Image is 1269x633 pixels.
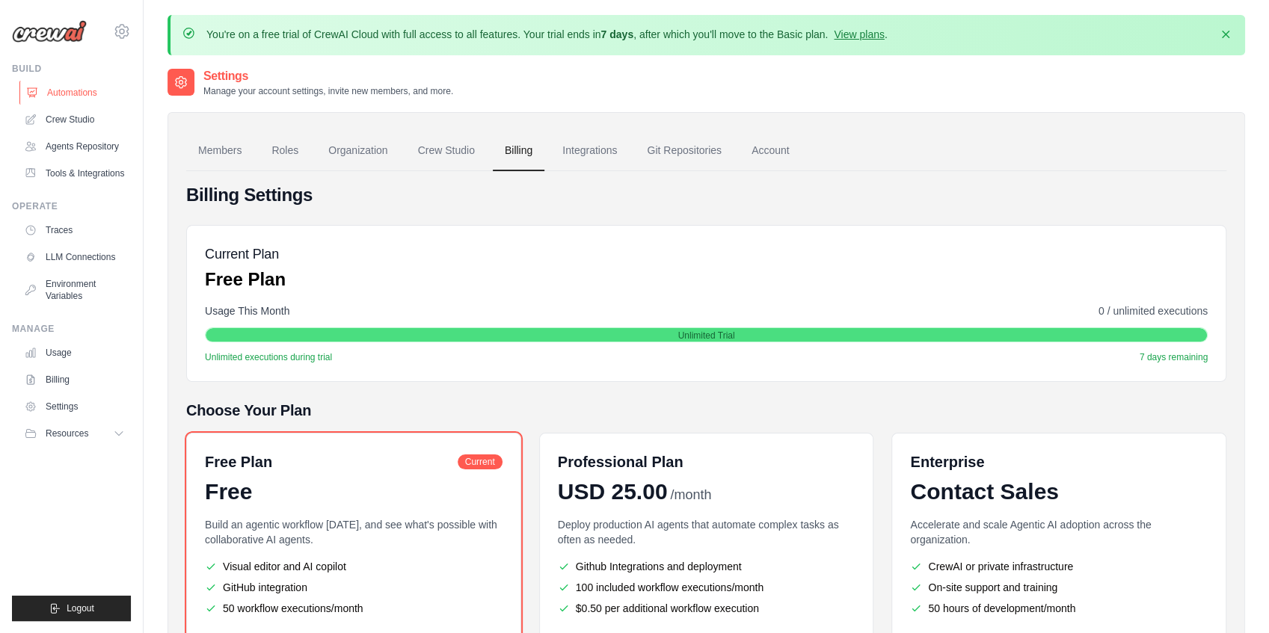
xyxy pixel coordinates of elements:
div: Operate [12,200,131,212]
a: Roles [259,131,310,171]
a: Integrations [550,131,629,171]
a: Traces [18,218,131,242]
span: Unlimited executions during trial [205,351,332,363]
a: Account [740,131,802,171]
li: Github Integrations and deployment [558,559,855,574]
li: 50 hours of development/month [910,601,1208,616]
p: Manage your account settings, invite new members, and more. [203,85,453,97]
a: Usage [18,341,131,365]
p: Free Plan [205,268,286,291]
a: Automations [19,81,132,105]
div: Contact Sales [910,478,1208,505]
a: Crew Studio [406,131,487,171]
span: /month [670,485,711,505]
span: Current [458,454,503,469]
p: Deploy production AI agents that automate complex tasks as often as needed. [558,517,855,547]
li: CrewAI or private infrastructure [910,559,1208,574]
h6: Professional Plan [558,451,683,472]
span: USD 25.00 [558,478,668,505]
li: $0.50 per additional workflow execution [558,601,855,616]
button: Resources [18,422,131,445]
span: Usage This Month [205,303,289,318]
a: Settings [18,395,131,419]
a: Billing [18,368,131,392]
li: On-site support and training [910,580,1208,595]
h5: Current Plan [205,244,286,265]
a: Environment Variables [18,272,131,308]
h6: Free Plan [205,451,272,472]
button: Logout [12,596,131,621]
div: Build [12,63,131,75]
h6: Enterprise [910,451,1208,472]
span: Logout [67,602,94,614]
li: 100 included workflow executions/month [558,580,855,595]
strong: 7 days [600,28,633,40]
li: GitHub integration [205,580,503,595]
span: 0 / unlimited executions [1099,303,1208,318]
a: Tools & Integrations [18,161,131,185]
a: View plans [834,28,884,40]
p: You're on a free trial of CrewAI Cloud with full access to all features. Your trial ends in , aft... [206,27,888,42]
li: Visual editor and AI copilot [205,559,503,574]
a: Crew Studio [18,108,131,132]
div: Free [205,478,503,505]
div: Manage [12,323,131,335]
h4: Billing Settings [186,183,1226,207]
h2: Settings [203,67,453,85]
li: 50 workflow executions/month [205,601,503,616]
p: Accelerate and scale Agentic AI adoption across the organization. [910,517,1208,547]
a: Git Repositories [635,131,734,171]
h5: Choose Your Plan [186,400,1226,421]
a: Billing [493,131,544,171]
a: Organization [316,131,399,171]
a: Agents Repository [18,135,131,158]
a: LLM Connections [18,245,131,269]
span: Unlimited Trial [677,330,734,342]
span: Resources [46,427,88,439]
img: Logo [12,20,87,43]
a: Members [186,131,254,171]
p: Build an agentic workflow [DATE], and see what's possible with collaborative AI agents. [205,517,503,547]
span: 7 days remaining [1140,351,1208,363]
